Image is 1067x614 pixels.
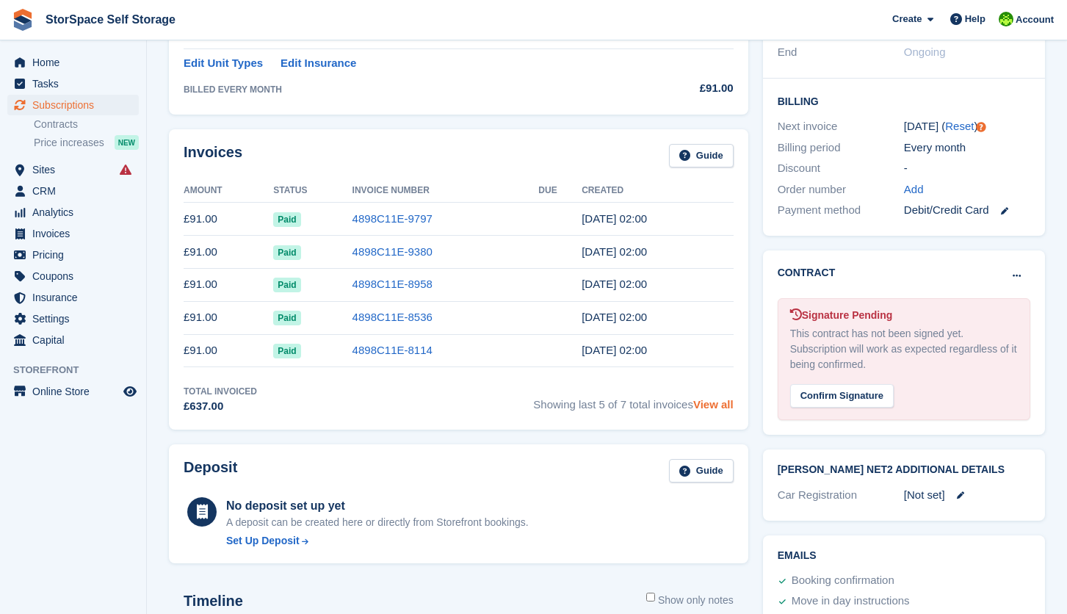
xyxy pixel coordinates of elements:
div: Billing period [778,140,904,156]
div: £637.00 [184,398,257,415]
div: NEW [115,135,139,150]
div: - [904,160,1030,177]
div: Every month [904,140,1030,156]
a: 4898C11E-8114 [352,344,433,356]
div: Set Up Deposit [226,533,300,549]
th: Invoice Number [352,179,539,203]
a: Contracts [34,118,139,131]
a: menu [7,223,139,244]
div: Tooltip anchor [974,120,988,134]
a: 4898C11E-8536 [352,311,433,323]
time: 2025-08-03 01:00:57 UTC [582,212,647,225]
a: menu [7,159,139,180]
h2: Deposit [184,459,237,483]
div: Signature Pending [790,308,1018,323]
td: £91.00 [184,268,273,301]
time: 2025-07-03 01:00:28 UTC [582,245,647,258]
a: 4898C11E-9797 [352,212,433,225]
div: BILLED EVERY MONTH [184,83,651,96]
div: Total Invoiced [184,385,257,398]
span: Analytics [32,202,120,223]
span: Paid [273,344,300,358]
div: Discount [778,160,904,177]
th: Amount [184,179,273,203]
h2: Contract [778,265,836,281]
img: paul catt [999,12,1013,26]
a: Edit Insurance [281,55,356,72]
div: No deposit set up yet [226,497,529,515]
div: [DATE] ( ) [904,118,1030,135]
time: 2025-06-03 01:00:02 UTC [582,278,647,290]
th: Status [273,179,352,203]
td: £91.00 [184,334,273,367]
a: menu [7,181,139,201]
a: Guide [669,459,734,483]
i: Smart entry sync failures have occurred [120,164,131,176]
span: Paid [273,311,300,325]
a: menu [7,52,139,73]
h2: Emails [778,550,1030,562]
span: Ongoing [904,46,946,58]
span: Showing last 5 of 7 total invoices [533,385,733,415]
a: menu [7,330,139,350]
h2: [PERSON_NAME] Net2 Additional Details [778,464,1030,476]
a: menu [7,287,139,308]
a: Confirm Signature [790,380,894,393]
a: Set Up Deposit [226,533,529,549]
div: Debit/Credit Card [904,202,1030,219]
div: £91.00 [651,80,734,97]
div: [Not set] [904,487,1030,504]
a: Edit Unit Types [184,55,263,72]
a: menu [7,266,139,286]
td: £91.00 [184,203,273,236]
span: Create [892,12,922,26]
div: Move in day instructions [792,593,910,610]
span: Price increases [34,136,104,150]
a: menu [7,73,139,94]
span: Pricing [32,245,120,265]
td: £91.00 [184,301,273,334]
p: A deposit can be created here or directly from Storefront bookings. [226,515,529,530]
span: Paid [273,212,300,227]
div: Order number [778,181,904,198]
input: Show only notes [646,593,655,602]
span: Paid [273,278,300,292]
time: 2025-05-03 01:00:25 UTC [582,311,647,323]
span: Insurance [32,287,120,308]
span: Home [32,52,120,73]
span: Invoices [32,223,120,244]
time: 2025-04-03 01:00:11 UTC [582,344,647,356]
div: Booking confirmation [792,572,894,590]
span: CRM [32,181,120,201]
span: Paid [273,245,300,260]
span: Capital [32,330,120,350]
a: menu [7,245,139,265]
a: 4898C11E-9380 [352,245,433,258]
a: Reset [945,120,974,132]
h2: Invoices [184,144,242,168]
a: Guide [669,144,734,168]
span: Sites [32,159,120,180]
span: Storefront [13,363,146,378]
div: Confirm Signature [790,384,894,408]
span: Account [1016,12,1054,27]
a: menu [7,381,139,402]
div: This contract has not been signed yet. Subscription will work as expected regardless of it being ... [790,326,1018,372]
a: Price increases NEW [34,134,139,151]
a: menu [7,308,139,329]
span: Coupons [32,266,120,286]
a: menu [7,202,139,223]
h2: Billing [778,93,1030,108]
div: Payment method [778,202,904,219]
a: Preview store [121,383,139,400]
div: End [778,44,904,61]
span: Tasks [32,73,120,94]
th: Due [538,179,582,203]
a: menu [7,95,139,115]
div: Next invoice [778,118,904,135]
span: Settings [32,308,120,329]
td: £91.00 [184,236,273,269]
span: Online Store [32,381,120,402]
span: Help [965,12,985,26]
th: Created [582,179,734,203]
